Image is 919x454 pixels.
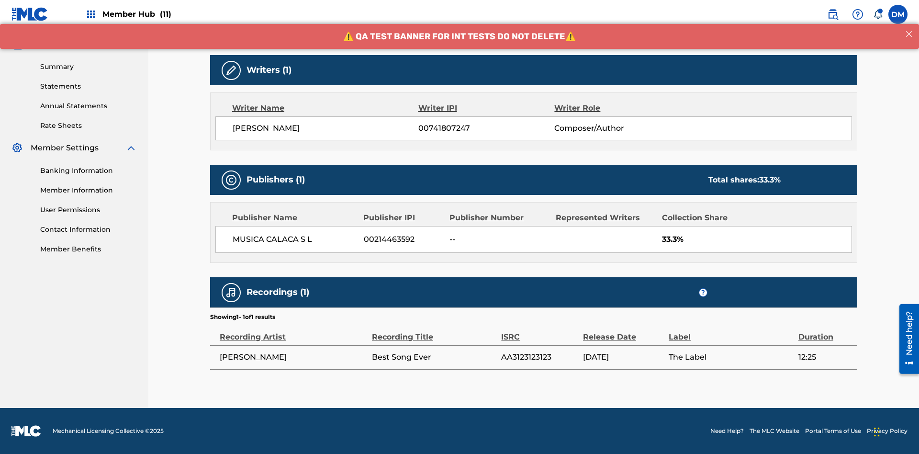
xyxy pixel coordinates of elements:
[11,142,23,154] img: Member Settings
[40,101,137,111] a: Annual Statements
[583,352,664,363] span: [DATE]
[798,352,852,363] span: 12:25
[40,81,137,91] a: Statements
[848,5,867,24] div: Help
[669,321,793,343] div: Label
[40,205,137,215] a: User Permissions
[669,352,793,363] span: The Label
[852,9,863,20] img: help
[11,7,48,21] img: MLC Logo
[40,225,137,235] a: Contact Information
[40,166,137,176] a: Banking Information
[710,427,744,435] a: Need Help?
[554,123,678,134] span: Composer/Author
[225,65,237,76] img: Writers
[232,102,418,114] div: Writer Name
[247,174,305,185] h5: Publishers (1)
[102,9,171,20] span: Member Hub
[892,300,919,379] iframe: Resource Center
[418,102,555,114] div: Writer IPI
[232,212,356,224] div: Publisher Name
[372,321,496,343] div: Recording Title
[31,142,99,154] span: Member Settings
[343,7,576,18] span: ⚠️ QA TEST BANNER FOR INT TESTS DO NOT DELETE⚠️
[247,65,291,76] h5: Writers (1)
[233,234,357,245] span: MUSICA CALACA S L
[40,62,137,72] a: Summary
[583,321,664,343] div: Release Date
[805,427,861,435] a: Portal Terms of Use
[160,10,171,19] span: (11)
[125,142,137,154] img: expand
[798,321,852,343] div: Duration
[372,352,496,363] span: Best Song Ever
[449,234,549,245] span: --
[11,425,41,437] img: logo
[449,212,549,224] div: Publisher Number
[418,123,554,134] span: 00741807247
[827,9,839,20] img: search
[867,427,908,435] a: Privacy Policy
[220,352,367,363] span: [PERSON_NAME]
[554,102,678,114] div: Writer Role
[501,321,578,343] div: ISRC
[40,185,137,195] a: Member Information
[662,212,755,224] div: Collection Share
[823,5,842,24] a: Public Search
[225,174,237,186] img: Publishers
[247,287,309,298] h5: Recordings (1)
[871,408,919,454] iframe: Chat Widget
[210,313,275,321] p: Showing 1 - 1 of 1 results
[53,427,164,435] span: Mechanical Licensing Collective © 2025
[501,352,578,363] span: AA3123123123
[750,427,799,435] a: The MLC Website
[225,287,237,298] img: Recordings
[220,321,367,343] div: Recording Artist
[233,123,418,134] span: [PERSON_NAME]
[888,5,908,24] div: User Menu
[85,9,97,20] img: Top Rightsholders
[40,121,137,131] a: Rate Sheets
[363,212,442,224] div: Publisher IPI
[873,10,883,19] div: Notifications
[556,212,655,224] div: Represented Writers
[662,234,852,245] span: 33.3%
[364,234,443,245] span: 00214463592
[874,418,880,446] div: Drag
[708,174,781,186] div: Total shares:
[759,175,781,184] span: 33.3 %
[40,244,137,254] a: Member Benefits
[699,289,707,296] span: ?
